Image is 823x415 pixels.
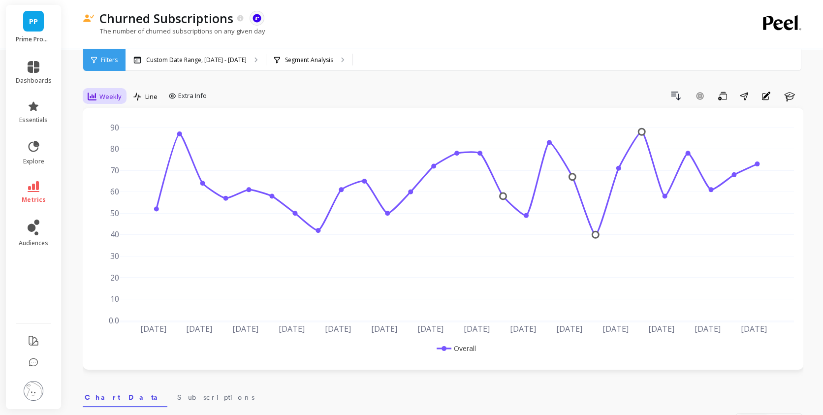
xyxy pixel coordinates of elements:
p: Churned Subscriptions [99,10,233,27]
p: Prime Prometics™ [16,35,52,43]
span: audiences [19,239,48,247]
img: api.recharge.svg [253,14,261,23]
span: Subscriptions [177,392,254,402]
p: Custom Date Range, [DATE] - [DATE] [146,56,247,64]
img: header icon [83,14,95,23]
nav: Tabs [83,384,803,407]
span: dashboards [16,77,52,85]
span: essentials [19,116,48,124]
span: Line [145,92,158,101]
span: Chart Data [85,392,165,402]
p: Segment Analysis [285,56,333,64]
p: The number of churned subscriptions on any given day [83,27,265,35]
span: PP [29,16,38,27]
span: metrics [22,196,46,204]
span: explore [23,158,44,165]
span: Weekly [99,92,122,101]
img: profile picture [24,381,43,401]
span: Filters [101,56,118,64]
span: Extra Info [178,91,207,101]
